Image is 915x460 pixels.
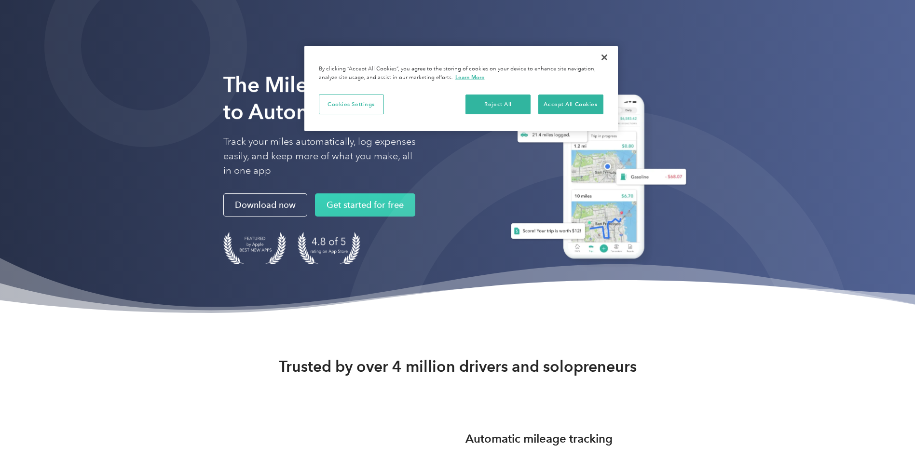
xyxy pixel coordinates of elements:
strong: Trusted by over 4 million drivers and solopreneurs [279,357,637,376]
img: Badge for Featured by Apple Best New Apps [223,232,286,264]
button: Accept All Cookies [538,95,603,115]
h3: Automatic mileage tracking [465,430,613,447]
a: Get started for free [315,193,415,216]
p: Track your miles automatically, log expenses easily, and keep more of what you make, all in one app [223,135,416,178]
button: Cookies Settings [319,95,384,115]
a: More information about your privacy, opens in a new tab [455,74,485,81]
a: Download now [223,193,307,216]
div: Privacy [304,46,618,131]
div: By clicking “Accept All Cookies”, you agree to the storing of cookies on your device to enhance s... [319,65,603,82]
strong: The Mileage Tracking App to Automate Your Logs [223,72,479,124]
button: Close [594,47,615,68]
div: Cookie banner [304,46,618,131]
img: 4.9 out of 5 stars on the app store [298,232,360,264]
button: Reject All [465,95,531,115]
